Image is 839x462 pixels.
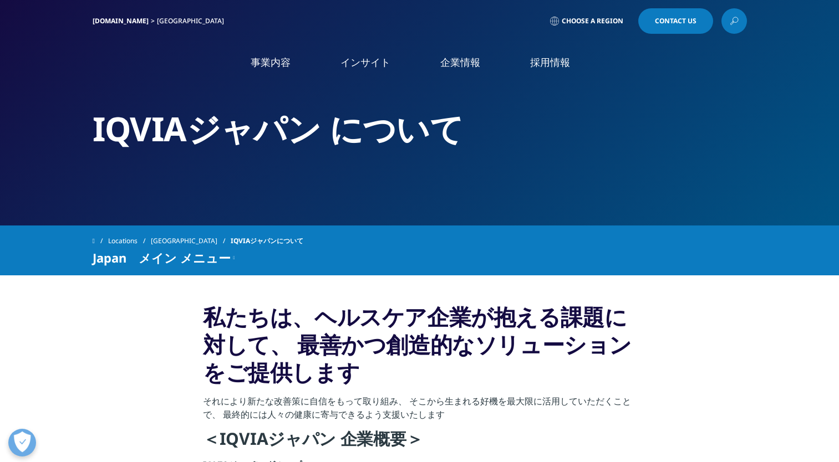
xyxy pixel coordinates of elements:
[93,108,747,150] h2: IQVIAジャパン について
[203,394,636,428] p: それにより新たな改善策に自信をもって取り組み、 そこから生まれる好機を最大限に活用していただくことで、 最終的には人々の健康に寄与できるよう支援いたします
[151,231,231,251] a: [GEOGRAPHIC_DATA]
[157,17,228,25] div: [GEOGRAPHIC_DATA]
[530,55,570,69] a: 採用情報
[440,55,480,69] a: 企業情報
[186,39,747,91] nav: Primary
[93,16,149,25] a: [DOMAIN_NAME]
[8,429,36,456] button: 優先設定センターを開く
[108,231,151,251] a: Locations
[638,8,713,34] a: Contact Us
[340,55,390,69] a: インサイト
[203,428,636,458] h4: ＜IQVIAジャパン 企業概要＞
[93,251,231,264] span: Japan メイン メニュー
[203,303,636,394] h3: 私たちは、ヘルスケア企業が抱える課題に対して、 最善かつ創造的なソリューションをご提供します
[562,17,623,25] span: Choose a Region
[655,18,696,24] span: Contact Us
[251,55,291,69] a: 事業内容
[231,231,303,251] span: IQVIAジャパンについて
